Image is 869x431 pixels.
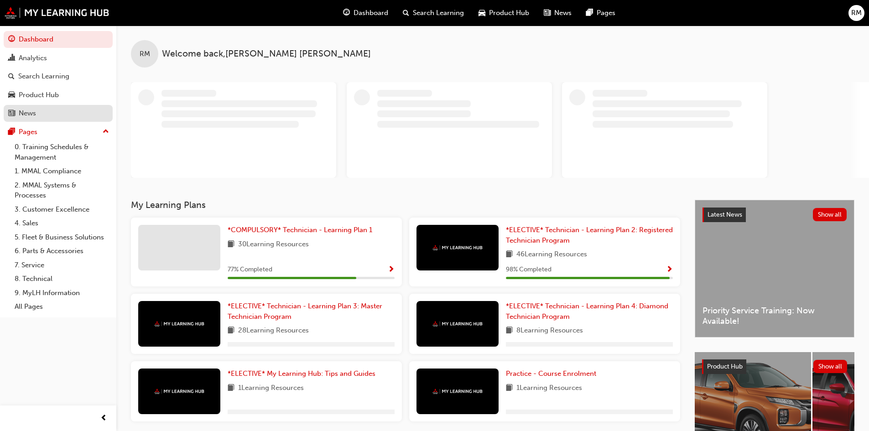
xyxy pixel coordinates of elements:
[11,216,113,230] a: 4. Sales
[228,369,375,378] span: *ELECTIVE* My Learning Hub: Tips and Guides
[336,4,395,22] a: guage-iconDashboard
[506,383,513,394] span: book-icon
[516,249,587,260] span: 46 Learning Resources
[228,383,234,394] span: book-icon
[702,359,847,374] a: Product HubShow all
[11,286,113,300] a: 9. MyLH Information
[544,7,551,19] span: news-icon
[4,68,113,85] a: Search Learning
[851,8,862,18] span: RM
[5,7,109,19] img: mmal
[666,264,673,275] button: Show Progress
[388,266,395,274] span: Show Progress
[4,124,113,140] button: Pages
[597,8,615,18] span: Pages
[586,7,593,19] span: pages-icon
[432,245,483,251] img: mmal
[506,249,513,260] span: book-icon
[506,301,673,322] a: *ELECTIVE* Technician - Learning Plan 4: Diamond Technician Program
[516,325,583,337] span: 8 Learning Resources
[506,302,668,321] span: *ELECTIVE* Technician - Learning Plan 4: Diamond Technician Program
[395,4,471,22] a: search-iconSearch Learning
[238,383,304,394] span: 1 Learning Resources
[8,54,15,62] span: chart-icon
[388,264,395,275] button: Show Progress
[4,31,113,48] a: Dashboard
[403,7,409,19] span: search-icon
[100,413,107,424] span: prev-icon
[666,266,673,274] span: Show Progress
[8,36,15,44] span: guage-icon
[11,272,113,286] a: 8. Technical
[19,90,59,100] div: Product Hub
[8,109,15,118] span: news-icon
[413,8,464,18] span: Search Learning
[848,5,864,21] button: RM
[579,4,623,22] a: pages-iconPages
[228,239,234,250] span: book-icon
[8,128,15,136] span: pages-icon
[4,50,113,67] a: Analytics
[19,108,36,119] div: News
[228,265,272,275] span: 77 % Completed
[554,8,572,18] span: News
[702,306,847,326] span: Priority Service Training: Now Available!
[4,29,113,124] button: DashboardAnalyticsSearch LearningProduct HubNews
[506,325,513,337] span: book-icon
[489,8,529,18] span: Product Hub
[506,265,552,275] span: 98 % Completed
[8,91,15,99] span: car-icon
[11,140,113,164] a: 0. Training Schedules & Management
[238,239,309,250] span: 30 Learning Resources
[695,200,854,338] a: Latest NewsShow allPriority Service Training: Now Available!
[19,127,37,137] div: Pages
[162,49,371,59] span: Welcome back , [PERSON_NAME] [PERSON_NAME]
[228,369,379,379] a: *ELECTIVE* My Learning Hub: Tips and Guides
[813,360,848,373] button: Show all
[4,105,113,122] a: News
[506,369,596,378] span: Practice - Course Enrolment
[11,244,113,258] a: 6. Parts & Accessories
[140,49,150,59] span: RM
[11,230,113,244] a: 5. Fleet & Business Solutions
[131,200,680,210] h3: My Learning Plans
[432,389,483,395] img: mmal
[238,325,309,337] span: 28 Learning Resources
[471,4,536,22] a: car-iconProduct Hub
[154,389,204,395] img: mmal
[228,302,382,321] span: *ELECTIVE* Technician - Learning Plan 3: Master Technician Program
[8,73,15,81] span: search-icon
[228,226,372,234] span: *COMPULSORY* Technician - Learning Plan 1
[228,225,376,235] a: *COMPULSORY* Technician - Learning Plan 1
[506,226,673,244] span: *ELECTIVE* Technician - Learning Plan 2: Registered Technician Program
[479,7,485,19] span: car-icon
[11,178,113,203] a: 2. MMAL Systems & Processes
[506,369,600,379] a: Practice - Course Enrolment
[11,203,113,217] a: 3. Customer Excellence
[343,7,350,19] span: guage-icon
[228,301,395,322] a: *ELECTIVE* Technician - Learning Plan 3: Master Technician Program
[702,208,847,222] a: Latest NewsShow all
[228,325,234,337] span: book-icon
[18,71,69,82] div: Search Learning
[506,225,673,245] a: *ELECTIVE* Technician - Learning Plan 2: Registered Technician Program
[103,126,109,138] span: up-icon
[11,164,113,178] a: 1. MMAL Compliance
[813,208,847,221] button: Show all
[708,211,742,218] span: Latest News
[154,321,204,327] img: mmal
[4,87,113,104] a: Product Hub
[11,258,113,272] a: 7. Service
[354,8,388,18] span: Dashboard
[11,300,113,314] a: All Pages
[536,4,579,22] a: news-iconNews
[707,363,743,370] span: Product Hub
[432,321,483,327] img: mmal
[19,53,47,63] div: Analytics
[516,383,582,394] span: 1 Learning Resources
